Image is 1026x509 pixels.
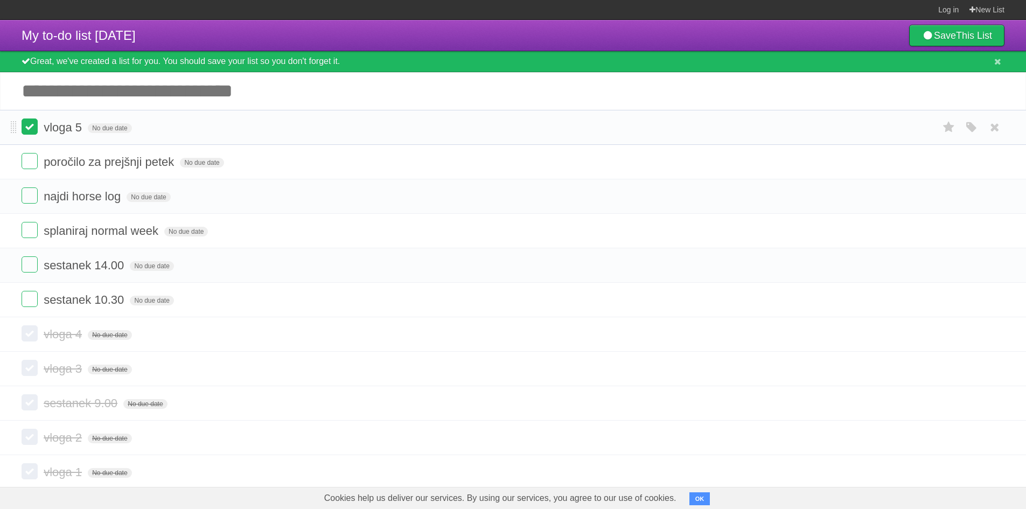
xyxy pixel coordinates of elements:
label: Done [22,222,38,238]
label: Done [22,394,38,410]
span: No due date [88,468,131,478]
span: No due date [88,330,131,340]
span: vloga 3 [44,362,85,375]
label: Done [22,256,38,273]
span: vloga 4 [44,327,85,341]
span: No due date [123,399,167,409]
a: SaveThis List [909,25,1004,46]
span: sestanek 9.00 [44,396,120,410]
label: Star task [939,118,959,136]
span: poročilo za prejšnji petek [44,155,177,169]
span: vloga 2 [44,431,85,444]
label: Done [22,153,38,169]
label: Done [22,325,38,341]
label: Done [22,187,38,204]
span: No due date [130,296,173,305]
span: sestanek 10.30 [44,293,127,306]
span: No due date [88,434,131,443]
span: sestanek 14.00 [44,259,127,272]
span: vloga 1 [44,465,85,479]
label: Done [22,360,38,376]
span: My to-do list [DATE] [22,28,136,43]
b: This List [956,30,992,41]
span: vloga 5 [44,121,85,134]
label: Done [22,291,38,307]
span: No due date [180,158,224,168]
button: OK [689,492,710,505]
span: No due date [164,227,208,236]
span: Cookies help us deliver our services. By using our services, you agree to our use of cookies. [313,487,687,509]
label: Done [22,118,38,135]
span: najdi horse log [44,190,123,203]
span: No due date [127,192,170,202]
label: Done [22,463,38,479]
label: Done [22,429,38,445]
span: No due date [88,123,131,133]
span: splaniraj normal week [44,224,161,238]
span: No due date [88,365,131,374]
span: No due date [130,261,173,271]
